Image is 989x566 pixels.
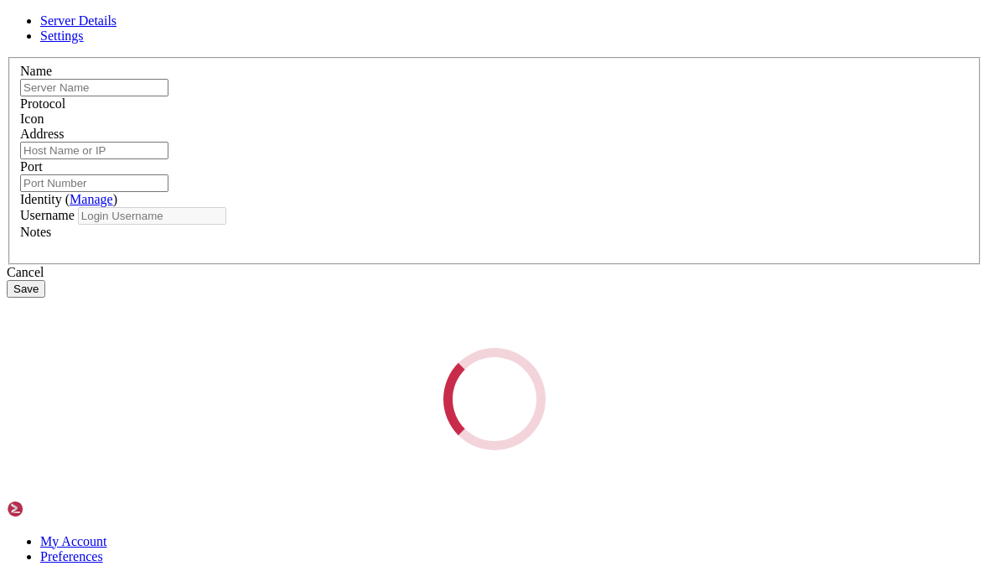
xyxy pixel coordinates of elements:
[20,64,52,78] label: Name
[7,280,45,298] button: Save
[20,142,168,159] input: Host Name or IP
[7,265,982,280] div: Cancel
[438,343,550,454] div: Loading...
[70,192,113,206] a: Manage
[20,96,65,111] label: Protocol
[20,127,64,141] label: Address
[20,225,51,239] label: Notes
[78,207,226,225] input: Login Username
[40,13,117,28] a: Server Details
[20,192,117,206] label: Identity
[20,208,75,222] label: Username
[20,79,168,96] input: Server Name
[20,174,168,192] input: Port Number
[65,192,117,206] span: ( )
[20,159,43,174] label: Port
[20,112,44,126] label: Icon
[7,501,103,517] img: Shellngn
[40,29,84,43] a: Settings
[40,549,103,563] a: Preferences
[40,534,107,548] a: My Account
